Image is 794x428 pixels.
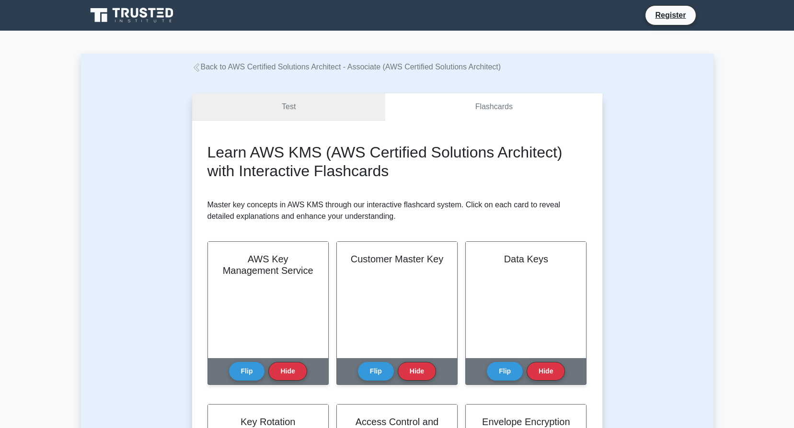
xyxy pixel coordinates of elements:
a: Test [192,93,386,121]
p: Master key concepts in AWS KMS through our interactive flashcard system. Click on each card to re... [207,199,587,222]
button: Flip [487,362,523,381]
button: Hide [398,362,436,381]
h2: Learn AWS KMS (AWS Certified Solutions Architect) with Interactive Flashcards [207,143,587,180]
h2: Customer Master Key [348,253,446,265]
button: Hide [527,362,565,381]
button: Flip [358,362,394,381]
h2: Envelope Encryption [477,416,575,428]
button: Hide [268,362,307,381]
a: Register [649,9,691,21]
a: Flashcards [385,93,602,121]
a: Back to AWS Certified Solutions Architect - Associate (AWS Certified Solutions Architect) [192,63,501,71]
button: Flip [229,362,265,381]
h2: Key Rotation [219,416,317,428]
h2: AWS Key Management Service [219,253,317,276]
h2: Data Keys [477,253,575,265]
